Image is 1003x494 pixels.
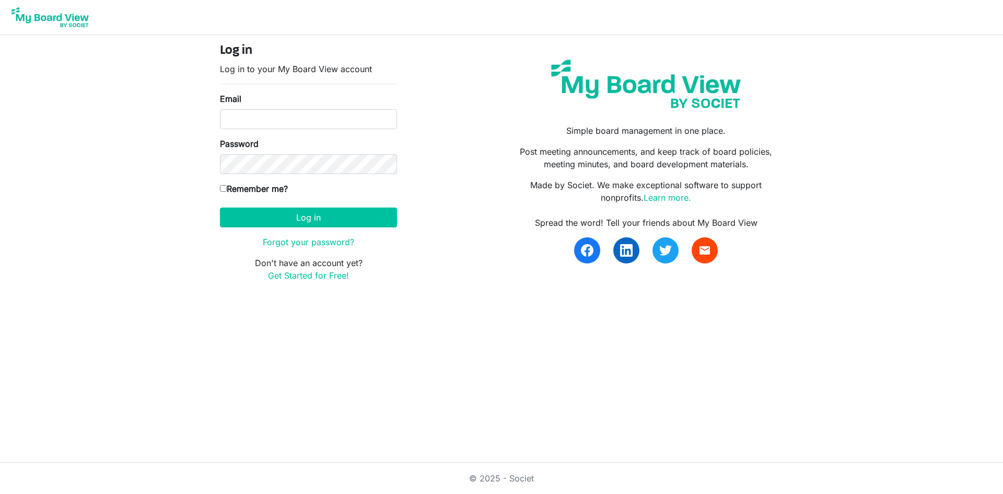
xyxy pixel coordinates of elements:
img: My Board View Logo [8,4,92,30]
input: Remember me? [220,185,227,192]
a: Get Started for Free! [268,270,349,281]
a: © 2025 - Societ [469,473,534,484]
img: linkedin.svg [620,244,633,257]
a: Learn more. [644,192,691,203]
p: Simple board management in one place. [509,124,783,137]
p: Log in to your My Board View account [220,63,397,75]
label: Password [220,137,259,150]
label: Email [220,93,241,105]
div: Spread the word! Tell your friends about My Board View [509,216,783,229]
h4: Log in [220,43,397,59]
img: my-board-view-societ.svg [543,52,749,116]
img: twitter.svg [659,244,672,257]
label: Remember me? [220,182,288,195]
a: Forgot your password? [263,237,354,247]
span: email [698,244,711,257]
img: facebook.svg [581,244,593,257]
p: Made by Societ. We make exceptional software to support nonprofits. [509,179,783,204]
button: Log in [220,208,397,227]
a: email [692,237,718,263]
p: Don't have an account yet? [220,257,397,282]
p: Post meeting announcements, and keep track of board policies, meeting minutes, and board developm... [509,145,783,170]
